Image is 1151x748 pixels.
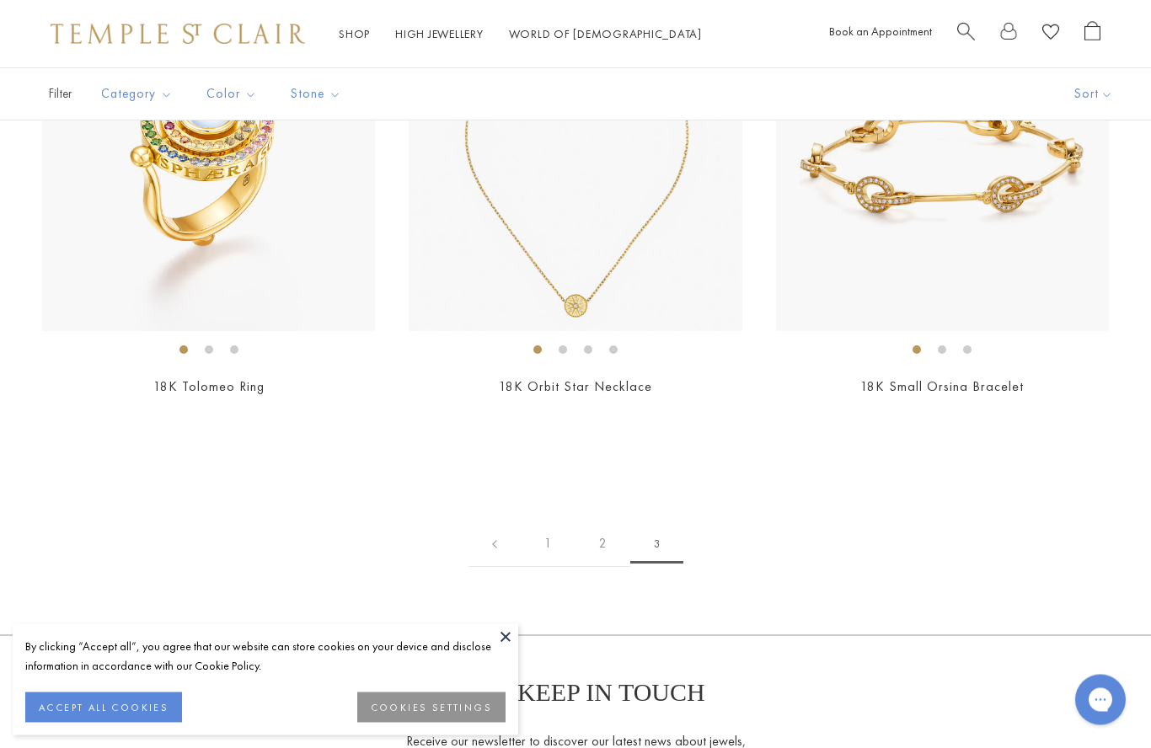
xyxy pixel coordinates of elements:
[499,378,652,396] a: 18K Orbit Star Necklace
[153,378,265,396] a: 18K Tolomeo Ring
[278,75,354,113] button: Stone
[1067,669,1134,731] iframe: Gorgias live chat messenger
[1084,21,1100,47] a: Open Shopping Bag
[829,24,932,39] a: Book an Appointment
[339,24,702,45] nav: Main navigation
[88,75,185,113] button: Category
[194,75,270,113] button: Color
[860,378,1024,396] a: 18K Small Orsina Bracelet
[93,83,185,104] span: Category
[575,521,630,568] a: 2
[957,21,975,47] a: Search
[282,83,354,104] span: Stone
[1036,68,1151,120] button: Show sort by
[51,24,305,44] img: Temple St. Clair
[395,26,484,41] a: High JewelleryHigh Jewellery
[339,26,370,41] a: ShopShop
[521,521,575,568] a: 1
[446,679,704,708] p: LET'S KEEP IN TOUCH
[198,83,270,104] span: Color
[25,692,182,723] button: ACCEPT ALL COOKIES
[357,692,506,723] button: COOKIES SETTINGS
[25,637,506,676] div: By clicking “Accept all”, you agree that our website can store cookies on your device and disclos...
[630,526,683,564] span: 3
[468,521,521,568] a: Previous page
[1042,21,1059,47] a: View Wishlist
[509,26,702,41] a: World of [DEMOGRAPHIC_DATA]World of [DEMOGRAPHIC_DATA]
